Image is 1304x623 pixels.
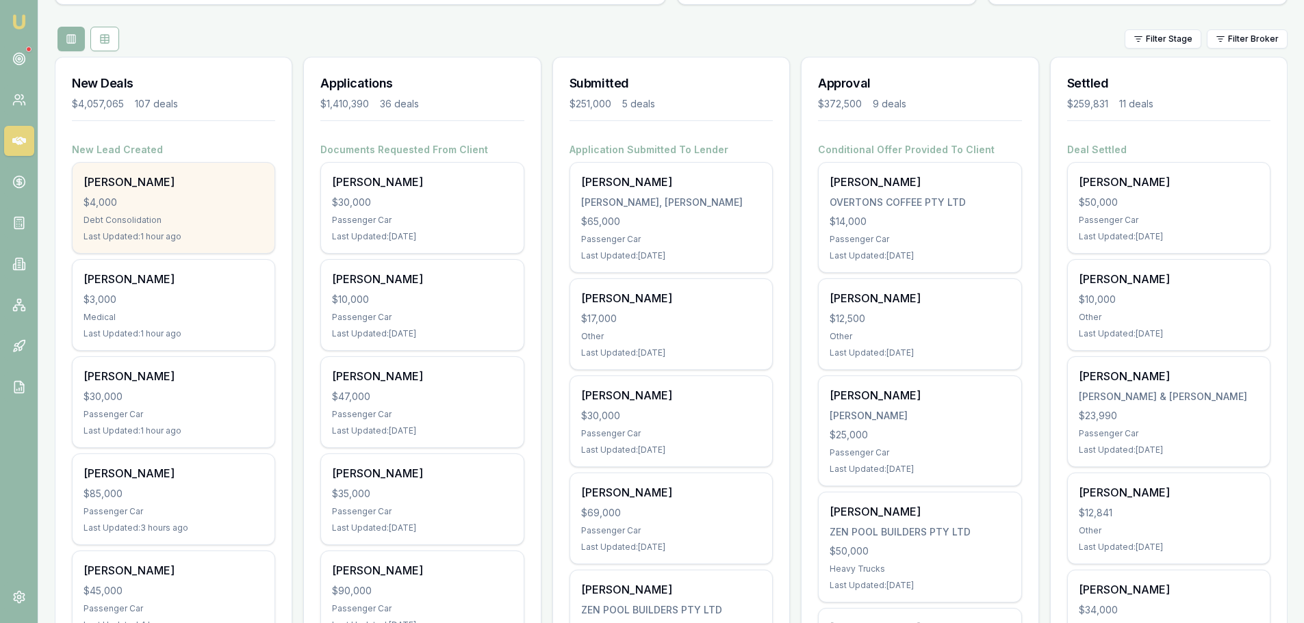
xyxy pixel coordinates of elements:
[830,234,1010,245] div: Passenger Car
[84,368,264,384] div: [PERSON_NAME]
[320,97,369,111] div: $1,410,390
[581,290,761,306] div: [PERSON_NAME]
[1079,428,1259,439] div: Passenger Car
[1079,542,1259,553] div: Last Updated: [DATE]
[332,196,512,209] div: $30,000
[84,425,264,436] div: Last Updated: 1 hour ago
[1228,34,1279,44] span: Filter Broker
[84,390,264,403] div: $30,000
[581,387,761,403] div: [PERSON_NAME]
[135,97,178,111] div: 107 deals
[84,271,264,287] div: [PERSON_NAME]
[332,312,512,323] div: Passenger Car
[581,581,761,598] div: [PERSON_NAME]
[1125,29,1201,49] button: Filter Stage
[1079,196,1259,209] div: $50,000
[830,580,1010,591] div: Last Updated: [DATE]
[1146,34,1192,44] span: Filter Stage
[830,331,1010,342] div: Other
[1079,390,1259,403] div: [PERSON_NAME] & [PERSON_NAME]
[84,409,264,420] div: Passenger Car
[1079,312,1259,323] div: Other
[84,562,264,579] div: [PERSON_NAME]
[72,143,275,157] h4: New Lead Created
[320,143,524,157] h4: Documents Requested From Client
[830,312,1010,326] div: $12,500
[830,347,1010,358] div: Last Updated: [DATE]
[332,562,512,579] div: [PERSON_NAME]
[1079,409,1259,423] div: $23,990
[570,143,773,157] h4: Application Submitted To Lender
[332,293,512,306] div: $10,000
[830,290,1010,306] div: [PERSON_NAME]
[332,271,512,287] div: [PERSON_NAME]
[1079,525,1259,536] div: Other
[84,293,264,306] div: $3,000
[830,387,1010,403] div: [PERSON_NAME]
[332,231,512,242] div: Last Updated: [DATE]
[1079,174,1259,190] div: [PERSON_NAME]
[830,409,1010,423] div: [PERSON_NAME]
[1079,581,1259,598] div: [PERSON_NAME]
[830,447,1010,458] div: Passenger Car
[332,584,512,598] div: $90,000
[622,97,655,111] div: 5 deals
[873,97,906,111] div: 9 deals
[84,312,264,323] div: Medical
[1079,445,1259,455] div: Last Updated: [DATE]
[84,603,264,614] div: Passenger Car
[581,234,761,245] div: Passenger Car
[1079,231,1259,242] div: Last Updated: [DATE]
[818,143,1021,157] h4: Conditional Offer Provided To Client
[84,196,264,209] div: $4,000
[332,506,512,517] div: Passenger Car
[581,603,761,617] div: ZEN POOL BUILDERS PTY LTD
[84,231,264,242] div: Last Updated: 1 hour ago
[1079,215,1259,226] div: Passenger Car
[1079,293,1259,306] div: $10,000
[84,522,264,533] div: Last Updated: 3 hours ago
[84,465,264,481] div: [PERSON_NAME]
[830,215,1010,228] div: $14,000
[1079,271,1259,287] div: [PERSON_NAME]
[581,215,761,228] div: $65,000
[830,174,1010,190] div: [PERSON_NAME]
[332,465,512,481] div: [PERSON_NAME]
[332,603,512,614] div: Passenger Car
[84,174,264,190] div: [PERSON_NAME]
[830,525,1010,539] div: ZEN POOL BUILDERS PTY LTD
[332,522,512,533] div: Last Updated: [DATE]
[380,97,419,111] div: 36 deals
[1079,484,1259,501] div: [PERSON_NAME]
[830,464,1010,475] div: Last Updated: [DATE]
[570,97,611,111] div: $251,000
[570,74,773,93] h3: Submitted
[581,347,761,358] div: Last Updated: [DATE]
[1079,506,1259,520] div: $12,841
[332,409,512,420] div: Passenger Car
[581,428,761,439] div: Passenger Car
[1207,29,1288,49] button: Filter Broker
[830,428,1010,442] div: $25,000
[332,368,512,384] div: [PERSON_NAME]
[818,97,862,111] div: $372,500
[72,74,275,93] h3: New Deals
[84,328,264,339] div: Last Updated: 1 hour ago
[581,196,761,209] div: [PERSON_NAME], [PERSON_NAME]
[11,14,27,30] img: emu-icon-u.png
[1079,328,1259,339] div: Last Updated: [DATE]
[581,331,761,342] div: Other
[332,390,512,403] div: $47,000
[581,542,761,553] div: Last Updated: [DATE]
[332,425,512,436] div: Last Updated: [DATE]
[581,250,761,261] div: Last Updated: [DATE]
[830,544,1010,558] div: $50,000
[830,564,1010,574] div: Heavy Trucks
[332,174,512,190] div: [PERSON_NAME]
[84,487,264,501] div: $85,000
[581,445,761,455] div: Last Updated: [DATE]
[1119,97,1153,111] div: 11 deals
[332,328,512,339] div: Last Updated: [DATE]
[830,196,1010,209] div: OVERTONS COFFEE PTY LTD
[84,215,264,226] div: Debt Consolidation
